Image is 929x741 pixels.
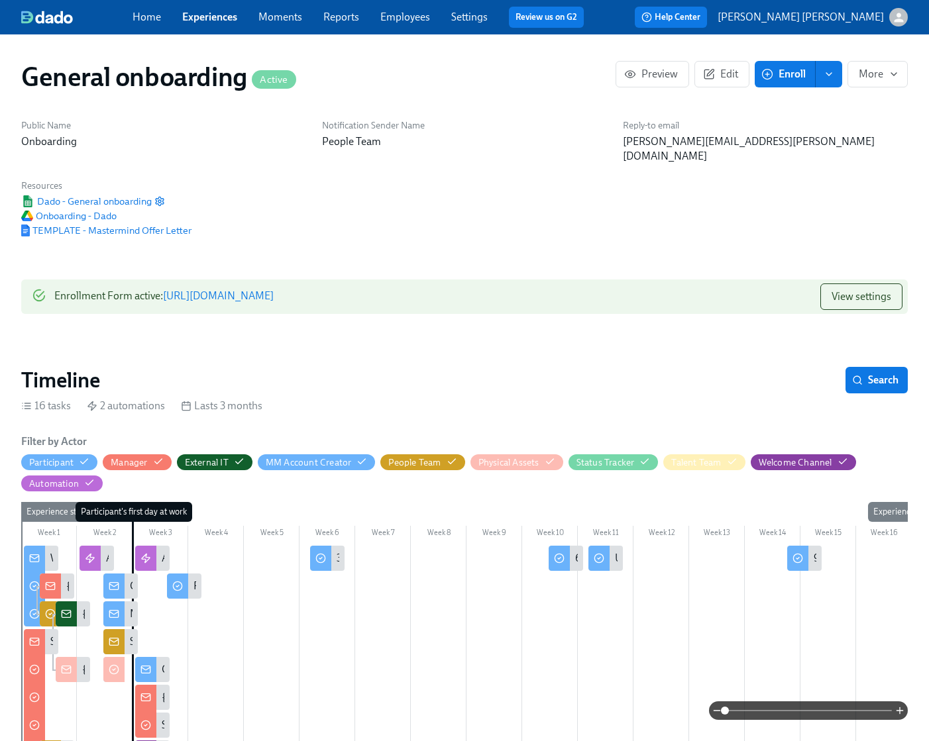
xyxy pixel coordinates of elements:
[21,134,306,149] p: Onboarding
[185,456,229,469] div: Hide External IT
[616,61,689,87] button: Preview
[549,546,583,571] div: 60 Day Check In
[411,526,466,543] div: Week 8
[787,546,822,571] div: 90 Day Check In
[627,68,678,81] span: Preview
[135,685,170,710] div: {{ participant.firstName }} starts [DATE]!
[694,61,749,87] button: Edit
[111,456,147,469] div: Hide Manager
[21,224,191,237] a: Google DocumentTEMPLATE - Mastermind Offer Letter
[21,211,33,221] img: Google Drive
[755,61,816,87] button: Enroll
[322,119,607,132] h6: Notification Sender Name
[21,61,296,93] h1: General onboarding
[24,546,58,571] div: Welcome to Mastermind
[820,283,902,310] button: View settings
[21,224,30,236] img: Google Document
[162,690,343,705] div: {{ participant.firstName }} starts [DATE]!
[54,283,274,310] div: Enrollment Form active :
[466,526,522,543] div: Week 9
[181,399,262,413] div: Lasts 3 months
[689,526,745,543] div: Week 13
[103,454,171,470] button: Manager
[323,11,359,23] a: Reports
[162,718,375,732] div: Schedule {{ participant.firstName }}'s Check Ins
[718,8,908,26] button: [PERSON_NAME] [PERSON_NAME]
[103,573,138,599] div: Get ready for your first day
[21,502,92,522] div: Experience start
[82,662,453,677] div: {{ participant.startDate | MM-DD-YYYY }} : {{ participant.fullName }} - Set Up Needs
[337,551,409,566] div: 30 Day Check In
[40,573,74,599] div: {{ participant.firstName }}'s Laptop
[846,367,908,393] button: Search
[21,179,191,192] h6: Resources
[21,399,71,413] div: 16 tasks
[167,573,201,599] div: First Week Check In
[509,7,584,28] button: Review us on G2
[588,546,623,571] div: Update your 401k contributions
[130,607,355,621] div: Mastermind account for {{ participant.fullName }}
[615,551,758,566] div: Update your 401k contributions
[478,456,539,469] div: Hide Physical Assets
[103,629,138,654] div: Slack account for {{ participant.fullName }}
[470,454,563,470] button: Physical Assets
[575,551,649,566] div: 60 Day Check In
[745,526,800,543] div: Week 14
[856,526,912,543] div: Week 16
[66,579,225,593] div: {{ participant.firstName }}'s Laptop
[193,579,282,593] div: First Week Check In
[50,634,249,649] div: Set {{ participant.fullName }} up for success!
[635,7,707,28] button: Help Center
[516,11,577,24] a: Review us on G2
[24,629,58,654] div: Set {{ participant.fullName }} up for success!
[859,68,897,81] span: More
[576,456,635,469] div: Hide Status Tracker
[816,61,842,87] button: enroll
[244,526,300,543] div: Week 5
[21,119,306,132] h6: Public Name
[633,526,689,543] div: Week 12
[162,662,281,677] div: Congrats on your first day!
[671,456,721,469] div: Hide Talent Team
[106,551,208,566] div: Add to HR onboarding
[578,526,633,543] div: Week 11
[21,209,117,222] a: Google DriveOnboarding - Dado
[623,134,908,164] p: [PERSON_NAME][EMAIL_ADDRESS][PERSON_NAME][DOMAIN_NAME]
[569,454,659,470] button: Status Tracker
[300,526,355,543] div: Week 6
[322,134,607,149] p: People Team
[21,11,133,24] a: dado
[77,526,133,543] div: Week 2
[177,454,252,470] button: External IT
[130,579,248,593] div: Get ready for your first day
[21,526,77,543] div: Week 1
[759,456,832,469] div: Hide Welcome Channel
[847,61,908,87] button: More
[188,526,244,543] div: Week 4
[135,546,170,571] div: Adding to channel
[855,373,899,387] span: Search
[29,456,74,469] div: Hide Participant
[310,546,345,571] div: 30 Day Check In
[718,10,884,25] p: [PERSON_NAME] [PERSON_NAME]
[182,11,237,23] a: Experiences
[21,209,117,222] span: Onboarding - Dado
[21,475,103,491] button: Automation
[623,119,908,132] h6: Reply-to email
[252,75,296,85] span: Active
[133,526,188,543] div: Week 3
[764,68,806,81] span: Enroll
[21,367,100,393] h2: Timeline
[56,657,90,682] div: {{ participant.startDate | MM-DD-YYYY }} : {{ participant.fullName }} - Set Up Needs
[103,601,138,626] div: Mastermind account for {{ participant.fullName }}
[522,526,578,543] div: Week 10
[21,195,152,208] a: Google SheetDado - General onboarding
[87,399,165,413] div: 2 automations
[355,526,411,543] div: Week 7
[832,290,891,303] span: View settings
[388,456,441,469] div: Hide People Team
[21,454,97,470] button: Participant
[82,607,453,621] div: {{ participant.startDate | MM-DD-YYYY }} : {{ participant.fullName }} - Set Up Needs
[56,601,90,626] div: {{ participant.startDate | MM-DD-YYYY }} : {{ participant.fullName }} - Set Up Needs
